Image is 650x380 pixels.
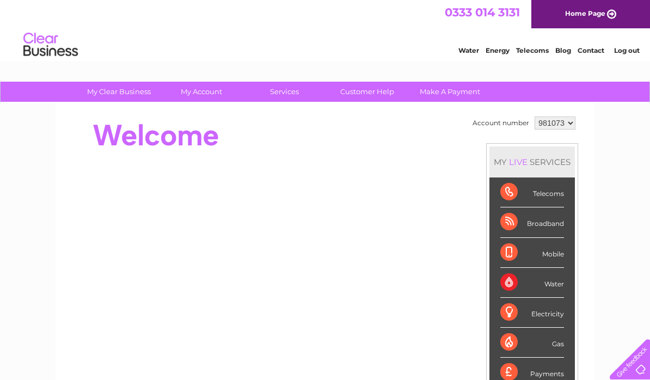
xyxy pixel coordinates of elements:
a: Make A Payment [405,82,495,102]
a: Services [240,82,329,102]
a: Log out [614,46,640,54]
a: Energy [486,46,510,54]
img: logo.png [23,28,78,62]
a: My Account [157,82,247,102]
div: MY SERVICES [489,146,575,177]
a: Telecoms [516,46,549,54]
a: Customer Help [322,82,412,102]
a: My Clear Business [74,82,164,102]
div: Broadband [500,207,564,237]
div: Gas [500,328,564,358]
div: LIVE [507,157,530,167]
div: Water [500,268,564,298]
div: Clear Business is a trading name of Verastar Limited (registered in [GEOGRAPHIC_DATA] No. 3667643... [69,6,583,53]
a: Contact [578,46,604,54]
div: Mobile [500,238,564,268]
a: 0333 014 3131 [445,5,520,19]
div: Electricity [500,298,564,328]
a: Water [458,46,479,54]
a: Blog [555,46,571,54]
td: Account number [470,114,532,132]
div: Telecoms [500,177,564,207]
